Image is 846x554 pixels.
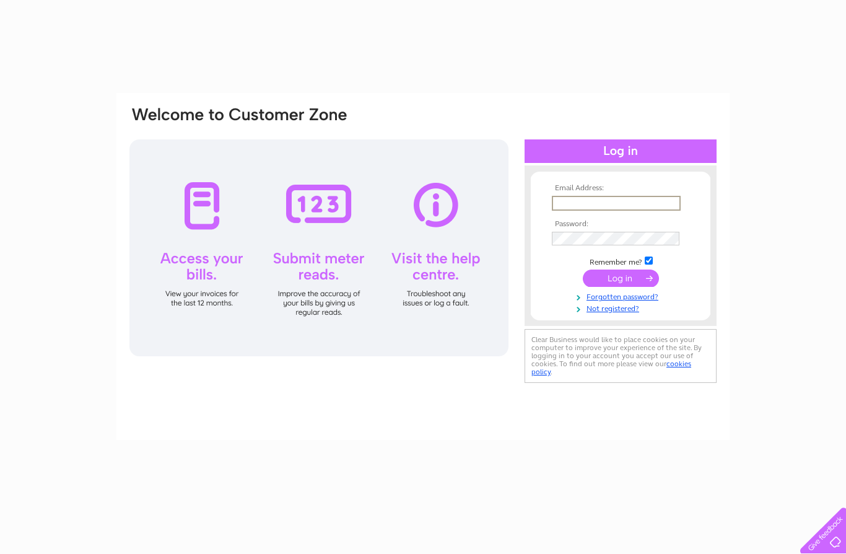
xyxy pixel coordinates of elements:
input: Submit [583,270,659,287]
a: cookies policy [531,359,691,376]
a: Not registered? [552,302,692,314]
a: Forgotten password? [552,290,692,302]
td: Remember me? [549,255,692,267]
th: Email Address: [549,184,692,193]
th: Password: [549,220,692,229]
div: Clear Business would like to place cookies on your computer to improve your experience of the sit... [525,329,717,383]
